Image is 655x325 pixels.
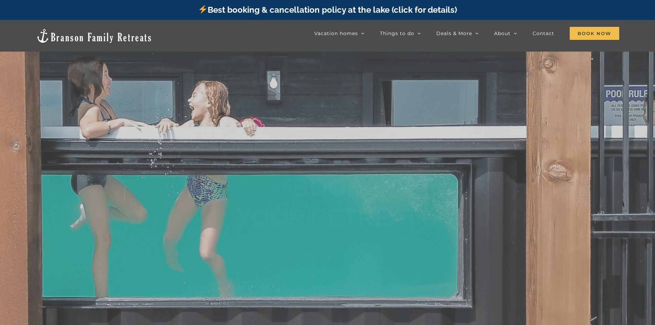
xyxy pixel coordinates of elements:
span: Vacation homes [314,31,358,36]
a: About [494,26,517,40]
a: Contact [533,26,554,40]
span: Deals & More [436,31,472,36]
a: Best booking & cancellation policy at the lake (click for details) [198,5,457,15]
span: Book Now [570,27,619,40]
a: Vacation homes [314,26,364,40]
img: ⚡️ [199,5,207,13]
a: Deals & More [436,26,479,40]
span: Contact [533,31,554,36]
a: Book Now [570,26,619,40]
b: BOOK YOUR RETREAT [236,173,419,232]
nav: Main Menu [314,26,619,40]
span: Things to do [380,31,414,36]
img: Branson Family Retreats Logo [36,28,152,44]
a: Things to do [380,26,421,40]
span: About [494,31,511,36]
